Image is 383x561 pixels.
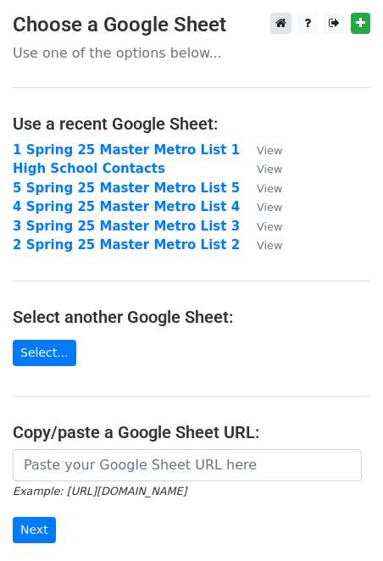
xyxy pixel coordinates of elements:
[257,201,282,214] small: View
[240,219,282,234] a: View
[13,422,370,442] h4: Copy/paste a Google Sheet URL:
[257,220,282,233] small: View
[257,144,282,157] small: View
[257,163,282,175] small: View
[13,340,76,366] a: Select...
[13,114,370,134] h4: Use a recent Google Sheet:
[240,142,282,158] a: View
[13,142,240,158] a: 1 Spring 25 Master Metro List 1
[13,13,370,37] h3: Choose a Google Sheet
[240,181,282,196] a: View
[13,485,186,497] small: Example: [URL][DOMAIN_NAME]
[13,44,370,62] p: Use one of the options below...
[13,219,240,234] a: 3 Spring 25 Master Metro List 3
[298,480,383,561] iframe: Chat Widget
[13,307,370,327] h4: Select another Google Sheet:
[13,161,165,176] a: High School Contacts
[13,517,56,543] input: Next
[240,161,282,176] a: View
[240,199,282,214] a: View
[13,181,240,196] a: 5 Spring 25 Master Metro List 5
[257,239,282,252] small: View
[13,199,240,214] a: 4 Spring 25 Master Metro List 4
[240,237,282,253] a: View
[13,449,362,481] input: Paste your Google Sheet URL here
[257,182,282,195] small: View
[13,237,240,253] a: 2 Spring 25 Master Metro List 2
